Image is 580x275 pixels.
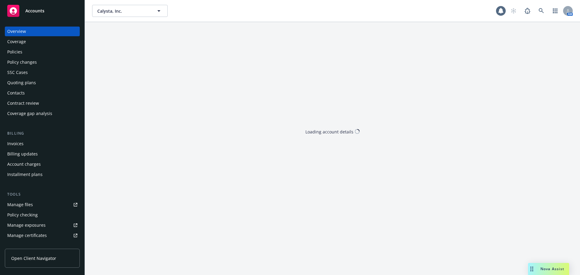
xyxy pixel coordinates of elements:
a: Report a Bug [521,5,533,17]
div: Manage files [7,200,33,209]
div: Contacts [7,88,25,98]
div: Overview [7,27,26,36]
div: Policy checking [7,210,38,220]
a: Manage certificates [5,231,80,240]
div: Quoting plans [7,78,36,88]
a: Billing updates [5,149,80,159]
a: Manage exposures [5,220,80,230]
div: Loading account details [305,128,353,135]
div: Policy changes [7,57,37,67]
div: Coverage [7,37,26,46]
span: Nova Assist [540,266,564,271]
a: Search [535,5,547,17]
div: Policies [7,47,22,57]
div: Invoices [7,139,24,149]
button: Nova Assist [528,263,569,275]
span: Calysta, Inc. [97,8,150,14]
a: Contract review [5,98,80,108]
a: Manage files [5,200,80,209]
div: Manage certificates [7,231,47,240]
a: Start snowing [507,5,520,17]
div: Tools [5,191,80,197]
div: Billing updates [7,149,38,159]
button: Calysta, Inc. [92,5,168,17]
div: Contract review [7,98,39,108]
span: Open Client Navigator [11,255,56,261]
div: Drag to move [528,263,536,275]
a: Account charges [5,159,80,169]
a: Manage claims [5,241,80,251]
div: Billing [5,130,80,136]
a: Coverage gap analysis [5,109,80,118]
a: Switch app [549,5,561,17]
div: SSC Cases [7,68,28,77]
div: Manage claims [7,241,38,251]
div: Manage exposures [7,220,46,230]
a: Overview [5,27,80,36]
a: Policy checking [5,210,80,220]
a: SSC Cases [5,68,80,77]
a: Quoting plans [5,78,80,88]
a: Contacts [5,88,80,98]
a: Invoices [5,139,80,149]
div: Coverage gap analysis [7,109,52,118]
a: Installment plans [5,170,80,179]
a: Policies [5,47,80,57]
a: Accounts [5,2,80,19]
span: Accounts [25,8,44,13]
div: Installment plans [7,170,43,179]
a: Policy changes [5,57,80,67]
a: Coverage [5,37,80,46]
div: Account charges [7,159,41,169]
